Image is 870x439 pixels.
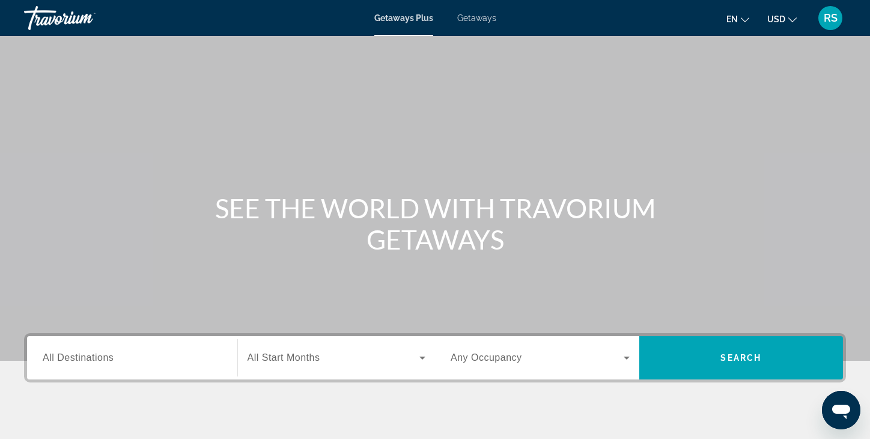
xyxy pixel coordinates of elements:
[815,5,846,31] button: User Menu
[726,10,749,28] button: Change language
[767,14,785,24] span: USD
[27,336,843,379] div: Search widget
[374,13,433,23] a: Getaways Plus
[822,391,860,429] iframe: Button to launch messaging window
[24,2,144,34] a: Travorium
[457,13,496,23] a: Getaways
[210,192,660,255] h1: SEE THE WORLD WITH TRAVORIUM GETAWAYS
[639,336,844,379] button: Search
[767,10,797,28] button: Change currency
[248,352,320,363] span: All Start Months
[451,352,522,363] span: Any Occupancy
[720,353,761,363] span: Search
[726,14,738,24] span: en
[43,352,114,363] span: All Destinations
[824,12,838,24] span: RS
